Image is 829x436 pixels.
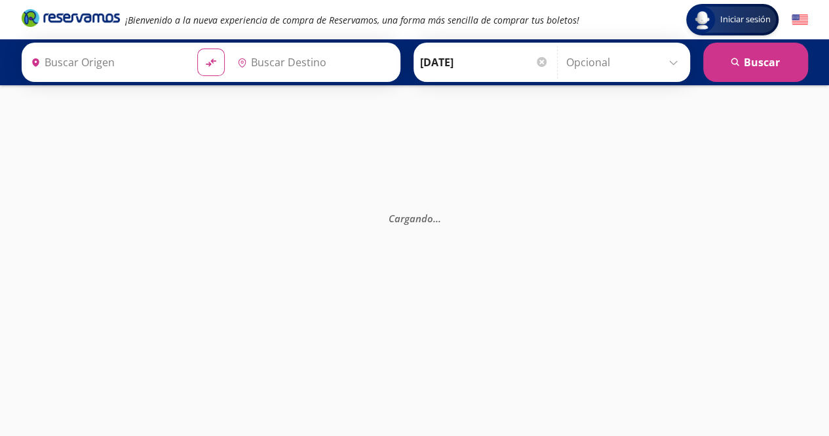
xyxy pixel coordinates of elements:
[436,211,438,224] span: .
[22,8,120,31] a: Brand Logo
[389,211,441,224] em: Cargando
[703,43,808,82] button: Buscar
[715,13,776,26] span: Iniciar sesión
[232,46,393,79] input: Buscar Destino
[26,46,187,79] input: Buscar Origen
[125,14,579,26] em: ¡Bienvenido a la nueva experiencia de compra de Reservamos, una forma más sencilla de comprar tus...
[438,211,441,224] span: .
[22,8,120,28] i: Brand Logo
[433,211,436,224] span: .
[792,12,808,28] button: English
[566,46,684,79] input: Opcional
[420,46,549,79] input: Elegir Fecha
